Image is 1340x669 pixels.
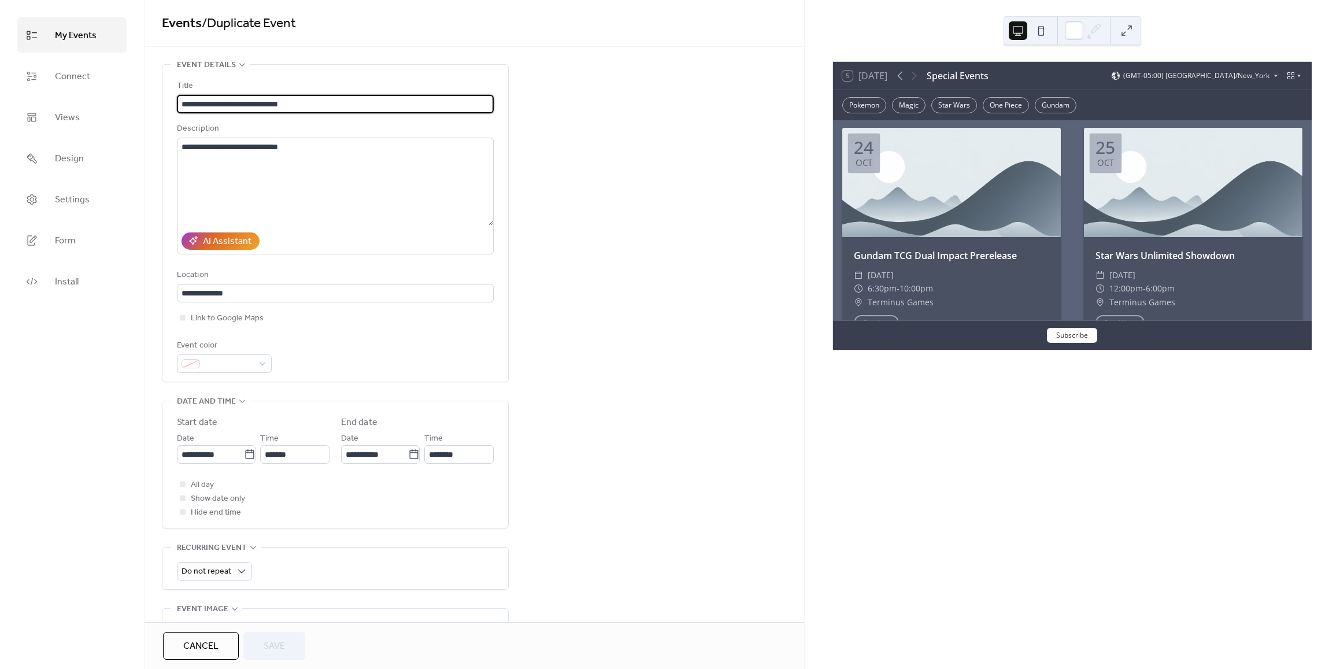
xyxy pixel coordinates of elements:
span: Date [177,432,194,446]
span: Date and time [177,395,236,409]
a: Settings [17,182,127,217]
div: Star Wars [931,97,977,113]
button: Cancel [163,632,239,660]
div: Special Events [927,69,989,83]
span: Event details [177,58,236,72]
span: Do not repeat [182,564,231,579]
div: Event color [177,339,269,353]
span: - [897,282,899,295]
div: ​ [854,295,863,309]
div: Description [177,122,491,136]
span: Connect [55,68,90,86]
a: Form [17,223,127,258]
div: Oct [1097,158,1114,167]
span: Cancel [183,640,219,653]
div: Title [177,79,491,93]
div: AI Assistant [203,235,251,249]
span: 6:00pm [1146,282,1175,295]
div: One Piece [983,97,1029,113]
div: Gundam [1035,97,1076,113]
div: Start date [177,416,217,430]
a: Design [17,141,127,176]
span: 12:00pm [1109,282,1143,295]
a: Views [17,99,127,135]
span: Time [424,432,443,446]
span: (GMT-05:00) [GEOGRAPHIC_DATA]/New_York [1123,72,1269,79]
span: Settings [55,191,90,209]
span: Terminus Games [868,295,934,309]
span: 6:30pm [868,282,897,295]
div: 24 [854,139,873,156]
div: Gundam TCG Dual Impact Prerelease [842,249,1061,263]
a: Connect [17,58,127,94]
div: ​ [1095,268,1105,282]
span: Views [55,109,80,127]
span: [DATE] [868,268,894,282]
span: Date [341,432,358,446]
button: Subscribe [1047,328,1097,343]
span: Time [260,432,279,446]
span: Hide end time [191,506,241,520]
div: ​ [1095,295,1105,309]
div: ​ [854,282,863,295]
span: Terminus Games [1109,295,1175,309]
div: Star Wars Unlimited Showdown [1084,249,1302,263]
span: Show date only [191,492,245,506]
div: ​ [1095,282,1105,295]
span: Recurring event [177,541,247,555]
span: 10:00pm [899,282,933,295]
span: All day [191,478,214,492]
div: 25 [1095,139,1115,156]
a: Events [162,11,202,36]
span: Install [55,273,79,291]
span: Event image [177,603,228,616]
button: AI Assistant [182,232,260,250]
span: Link to Google Maps [191,312,264,326]
span: Design [55,150,84,168]
span: My Events [55,27,97,45]
span: / Duplicate Event [202,11,296,36]
div: Location [177,268,491,282]
span: - [1143,282,1146,295]
div: End date [341,416,377,430]
span: [DATE] [1109,268,1135,282]
div: ​ [854,268,863,282]
a: My Events [17,17,127,53]
div: Oct [856,158,872,167]
span: Form [55,232,76,250]
div: Magic [892,97,926,113]
a: Install [17,264,127,299]
div: Pokemon [842,97,886,113]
